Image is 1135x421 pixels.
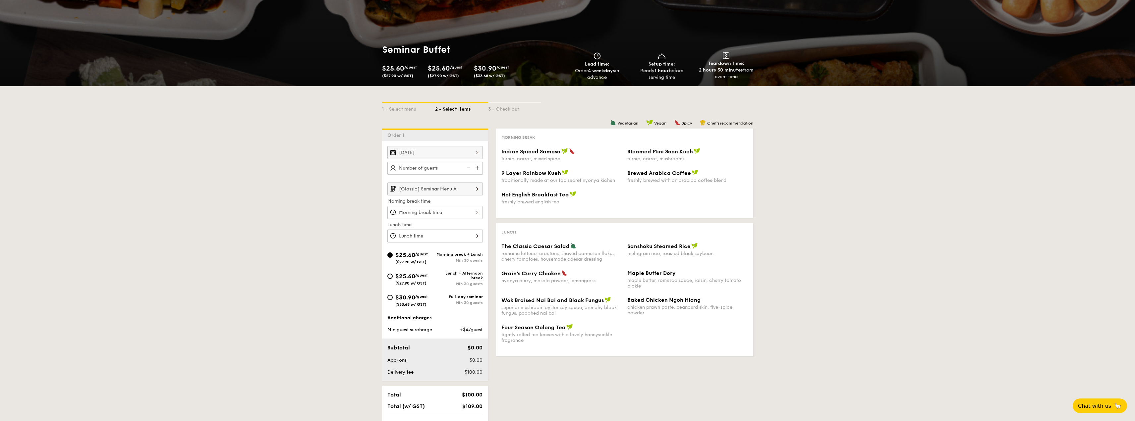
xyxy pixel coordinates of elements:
[674,120,680,126] img: icon-spicy.37a8142b.svg
[387,295,393,300] input: $30.90/guest($33.68 w/ GST)Full-day seminarMin 30 guests
[691,243,698,249] img: icon-vegan.f8ff3823.svg
[387,327,432,333] span: Min guest surcharge
[694,148,700,154] img: icon-vegan.f8ff3823.svg
[682,121,692,126] span: Spicy
[488,103,541,113] div: 3 - Check out
[632,68,691,81] div: Ready before serving time
[387,392,401,398] span: Total
[395,294,415,301] span: $30.90
[617,121,638,126] span: Vegetarian
[501,199,622,205] div: freshly brewed english tea
[387,252,393,258] input: $25.60/guest($27.90 w/ GST)Morning break + LunchMin 30 guests
[387,206,483,219] input: Morning break time
[435,282,483,286] div: Min 30 guests
[501,278,622,284] div: nyonya curry, masala powder, lemongrass
[435,294,483,299] div: Full-day seminar
[569,148,575,154] img: icon-spicy.37a8142b.svg
[474,74,505,78] span: ($33.68 w/ GST)
[627,278,748,289] div: maple butter, romesco sauce, raisin, cherry tomato pickle
[627,297,701,303] span: Baked Chicken Ngoh Hiang
[404,65,417,70] span: /guest
[654,68,669,74] strong: 1 hour
[501,332,622,343] div: tightly rolled tea leaves with a lovely honeysuckle fragrance
[501,156,622,162] div: turnip, carrot, mixed spice
[627,170,691,176] span: Brewed Arabica Coffee
[382,44,515,56] h1: Seminar Buffet
[501,170,561,176] span: 9 Layer Rainbow Kueh
[387,274,393,279] input: $25.60/guest($27.90 w/ GST)Lunch + Afternoon breakMin 30 guests
[462,403,482,409] span: $109.00
[428,65,450,73] span: $25.60
[415,252,428,256] span: /guest
[387,357,407,363] span: Add-ons
[627,243,691,249] span: Sanshoku Steamed Rice
[395,302,426,307] span: ($33.68 w/ GST)
[395,281,426,286] span: ($27.90 w/ GST)
[468,344,482,351] span: $0.00
[570,191,576,197] img: icon-vegan.f8ff3823.svg
[627,178,748,183] div: freshly brewed with an arabica coffee blend
[627,156,748,162] div: turnip, carrot, mushrooms
[387,230,483,242] input: Lunch time
[501,135,535,140] span: Morning break
[435,103,488,113] div: 2 - Select items
[387,132,407,138] span: Order 1
[474,65,496,73] span: $30.90
[707,121,753,126] span: Chef's recommendation
[395,260,426,264] span: ($27.90 w/ GST)
[627,148,693,155] span: Steamed Mini Soon Kueh
[496,65,509,70] span: /guest
[697,67,756,80] div: from event time
[472,183,483,195] img: icon-chevron-right.3c0dfbd6.svg
[585,61,609,67] span: Lead time:
[501,251,622,262] div: romaine lettuce, croutons, shaved parmesan flakes, cherry tomatoes, housemade caesar dressing
[692,170,698,176] img: icon-vegan.f8ff3823.svg
[654,121,666,126] span: Vegan
[1078,403,1111,409] span: Chat with us
[465,369,482,375] span: $100.00
[592,52,602,60] img: icon-clock.2db775ea.svg
[387,198,483,205] label: Morning break time
[415,294,428,299] span: /guest
[588,68,615,74] strong: 4 weekdays
[501,191,569,198] span: Hot English Breakfast Tea
[627,270,676,276] span: Maple Butter Dory
[395,251,415,259] span: $25.60
[627,251,748,256] div: multigrain rice, roasted black soybean
[382,74,413,78] span: ($27.90 w/ GST)
[561,148,568,154] img: icon-vegan.f8ff3823.svg
[610,120,616,126] img: icon-vegetarian.fe4039eb.svg
[435,258,483,263] div: Min 30 guests
[604,297,611,303] img: icon-vegan.f8ff3823.svg
[501,148,561,155] span: Indian Spiced Samosa
[460,327,482,333] span: +$4/guest
[470,357,482,363] span: $0.00
[501,297,604,303] span: Wok Braised Nai Bai and Black Fungus
[387,369,414,375] span: Delivery fee
[568,68,627,81] div: Order in advance
[435,271,483,280] div: Lunch + Afternoon break
[699,67,743,73] strong: 2 hours 30 minutes
[649,61,675,67] span: Setup time:
[387,162,483,175] input: Number of guests
[723,52,729,59] img: icon-teardown.65201eee.svg
[435,300,483,305] div: Min 30 guests
[501,270,561,277] span: Grain's Curry Chicken
[387,315,483,321] div: Additional charges
[463,162,473,174] img: icon-reduce.1d2dbef1.svg
[501,324,566,331] span: Four Season Oolong Tea
[646,120,653,126] img: icon-vegan.f8ff3823.svg
[708,61,744,66] span: Teardown time:
[387,146,483,159] input: Event date
[627,304,748,316] div: chicken prawn paste, beancurd skin, five-spice powder
[501,305,622,316] div: superior mushroom oyster soy sauce, crunchy black fungus, poached nai bai
[501,230,516,235] span: Lunch
[387,344,410,351] span: Subtotal
[435,252,483,257] div: Morning break + Lunch
[428,74,459,78] span: ($27.90 w/ GST)
[462,392,482,398] span: $100.00
[415,273,428,278] span: /guest
[1114,402,1122,410] span: 🦙
[657,52,667,60] img: icon-dish.430c3a2e.svg
[382,103,435,113] div: 1 - Select menu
